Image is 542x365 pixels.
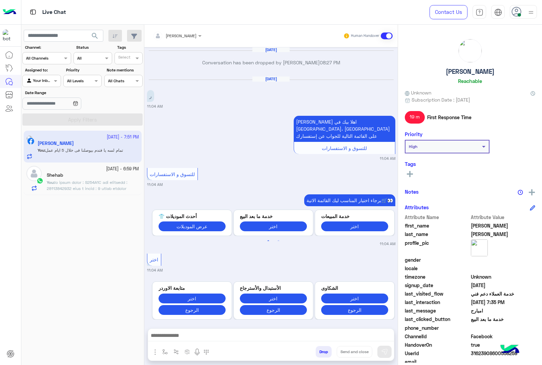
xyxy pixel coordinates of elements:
p: 27/9/2025, 11:04 AM [304,194,395,206]
span: خدمة العملاء دعم فني [471,290,536,297]
small: 11:04 AM [380,156,395,161]
img: tab [494,8,502,16]
label: Channel: [25,44,70,50]
p: Live Chat [42,8,66,17]
span: last_message [405,307,470,314]
button: اختر [159,294,226,303]
p: خدمة ما بعد البيع [240,213,307,220]
span: Unknown [405,89,431,96]
a: Contact Us [430,5,467,19]
p: خدمة المبيعات [321,213,388,220]
h6: Priority [405,131,422,137]
h6: [DATE] [252,47,290,52]
h6: [DATE] [252,77,290,81]
span: gender [405,256,470,263]
span: true [471,341,536,348]
b: : [47,180,55,185]
span: null [471,324,536,331]
p: الشكاوى [321,284,388,292]
button: Send and close [337,346,372,358]
span: first_name [405,222,470,229]
div: Select [117,54,130,62]
img: Trigger scenario [173,349,179,355]
img: defaultAdmin.png [26,166,42,181]
span: profile_pic [405,239,470,255]
button: 3 of 2 [280,321,287,328]
img: tab [476,8,483,16]
span: null [471,265,536,272]
button: create order [182,346,193,357]
span: timezone [405,273,470,280]
h5: [PERSON_NAME] [446,68,495,76]
p: متابعة الاوردر [159,284,226,292]
span: تم تاكيد الطلب : I280C0B رقم البوليصه : 51340008521 يوجد ف حسابك : 2 تيشرت المرتجع بيوصل لينا ف خ... [47,180,138,264]
small: 11:04 AM [147,182,163,187]
span: signup_date [405,282,470,289]
img: select flow [162,349,168,355]
span: 31623908600558259 [471,350,536,357]
img: add [529,189,535,195]
h6: Tags [405,161,535,167]
button: Drop [316,346,332,358]
span: Yousef [471,222,536,229]
button: اختر [321,294,388,303]
button: اختر [321,221,388,231]
span: 2025-09-28T16:35:27.28Z [471,299,536,306]
small: 11:04 AM [147,267,163,273]
label: Tags [117,44,142,50]
img: profile [527,8,535,17]
p: الأستبدال والأسترجاع [240,284,307,292]
button: 1 of 2 [260,321,267,328]
h6: Reachable [458,78,482,84]
button: 2 of 2 [270,321,277,328]
span: Unknown [471,273,536,280]
img: picture [471,239,488,256]
span: امبارح [471,307,536,314]
span: 0 [471,333,536,340]
span: UserId [405,350,470,357]
small: 11:04 AM [147,104,163,109]
small: [DATE] - 6:59 PM [106,166,139,172]
label: Status [76,44,111,50]
label: Assigned to: [25,67,60,73]
span: You [47,180,54,185]
span: Attribute Name [405,214,470,221]
b: High [409,144,417,149]
label: Date Range [25,90,101,96]
span: last_name [405,231,470,238]
span: locale [405,265,470,272]
img: Logo [3,5,16,19]
a: tab [473,5,486,19]
button: الرجوع [240,305,307,315]
img: notes [518,190,523,195]
button: الرجوع [321,305,388,315]
h6: Notes [405,189,419,195]
span: First Response Time [427,114,472,121]
span: للتسوق و الاستفسارات [150,171,195,177]
span: Subscription Date : [DATE] [412,96,470,103]
span: للتسوق و الاستفسارات [322,145,367,151]
img: make a call [204,349,209,355]
button: Apply Filters [22,113,143,126]
img: tab [29,8,37,16]
span: null [471,256,536,263]
span: ChannelId [405,333,470,340]
img: send attachment [151,348,159,356]
span: 19 m [405,111,425,123]
h5: Shehab [47,172,63,178]
img: create order [185,349,190,355]
p: أحدث الموديلات 👕 [159,213,226,220]
img: send voice note [193,348,201,356]
span: Khalid [471,231,536,238]
img: picture [459,39,482,62]
button: search [87,30,103,44]
span: اختر [150,257,158,262]
p: 27/9/2025, 11:04 AM [294,116,395,142]
label: Priority [66,67,101,73]
img: send message [381,348,388,355]
small: Human Handover [351,33,379,39]
img: WhatsApp [37,177,43,184]
p: Conversation has been dropped by [PERSON_NAME] [147,59,395,66]
h6: Attributes [405,204,429,210]
span: search [91,32,99,40]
